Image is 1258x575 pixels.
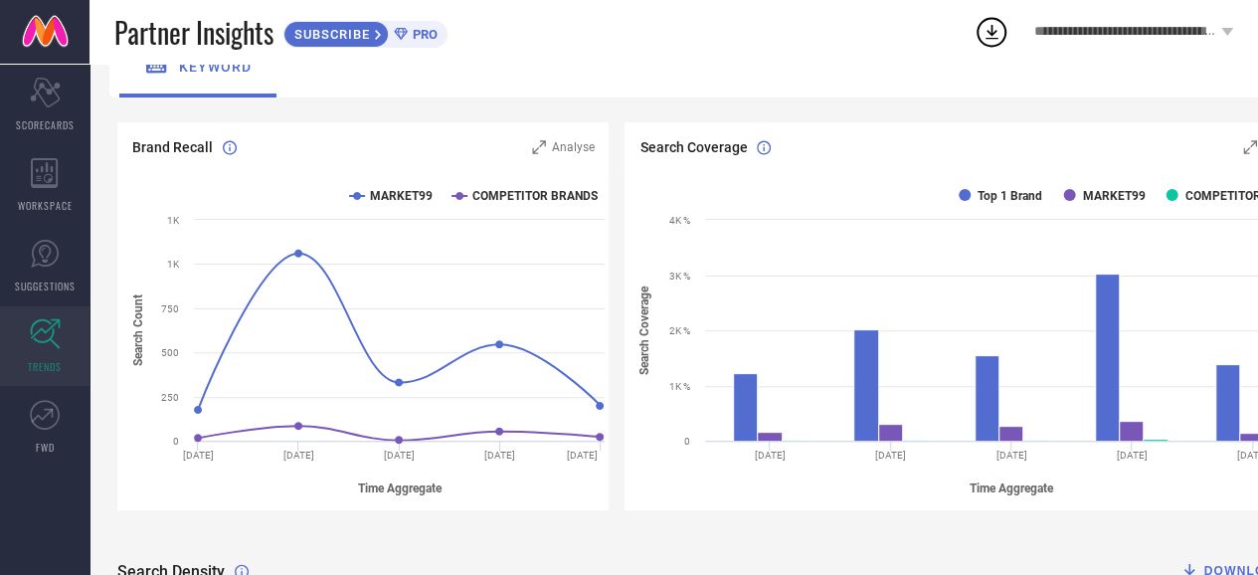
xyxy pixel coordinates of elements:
[384,450,415,461] text: [DATE]
[28,359,62,374] span: TRENDS
[638,286,652,375] tspan: Search Coverage
[408,27,438,42] span: PRO
[639,139,747,155] span: Search Coverage
[358,481,443,495] tspan: Time Aggregate
[167,259,180,270] text: 1K
[876,450,907,461] text: [DATE]
[1243,140,1257,154] svg: Zoom
[1117,450,1148,461] text: [DATE]
[161,392,179,403] text: 250
[283,450,314,461] text: [DATE]
[532,140,546,154] svg: Zoom
[669,215,690,226] text: 4K %
[131,294,145,366] tspan: Search Count
[1083,189,1146,203] text: MARKET99
[167,215,180,226] text: 1K
[15,279,76,293] span: SUGGESTIONS
[669,381,690,392] text: 1K %
[132,139,213,155] span: Brand Recall
[978,189,1042,203] text: Top 1 Brand
[996,450,1027,461] text: [DATE]
[114,12,273,53] span: Partner Insights
[970,481,1054,495] tspan: Time Aggregate
[179,59,252,75] span: keyword
[36,440,55,455] span: FWD
[161,347,179,358] text: 500
[669,325,690,336] text: 2K %
[283,16,448,48] a: SUBSCRIBEPRO
[684,436,690,447] text: 0
[974,14,1009,50] div: Open download list
[370,189,433,203] text: MARKET99
[161,303,179,314] text: 750
[567,450,598,461] text: [DATE]
[484,450,515,461] text: [DATE]
[183,450,214,461] text: [DATE]
[669,271,690,282] text: 3K %
[472,189,598,203] text: COMPETITOR BRANDS
[18,198,73,213] span: WORKSPACE
[551,140,594,154] span: Analyse
[173,436,179,447] text: 0
[16,117,75,132] span: SCORECARDS
[755,450,786,461] text: [DATE]
[284,27,375,42] span: SUBSCRIBE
